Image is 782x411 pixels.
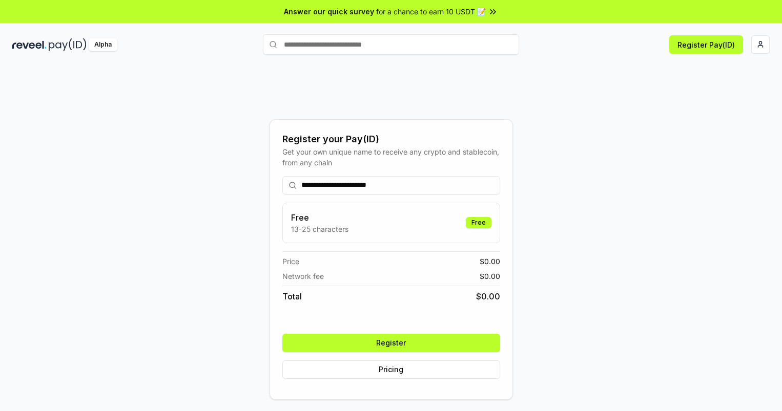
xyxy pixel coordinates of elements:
[284,6,374,17] span: Answer our quick survey
[282,290,302,302] span: Total
[480,256,500,267] span: $ 0.00
[282,271,324,282] span: Network fee
[480,271,500,282] span: $ 0.00
[466,217,491,228] div: Free
[291,224,348,234] p: 13-25 characters
[282,256,299,267] span: Price
[89,38,117,51] div: Alpha
[282,132,500,146] div: Register your Pay(ID)
[49,38,87,51] img: pay_id
[669,35,743,54] button: Register Pay(ID)
[282,360,500,379] button: Pricing
[291,211,348,224] h3: Free
[282,146,500,168] div: Get your own unique name to receive any crypto and stablecoin, from any chain
[376,6,486,17] span: for a chance to earn 10 USDT 📝
[476,290,500,302] span: $ 0.00
[12,38,47,51] img: reveel_dark
[282,334,500,352] button: Register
